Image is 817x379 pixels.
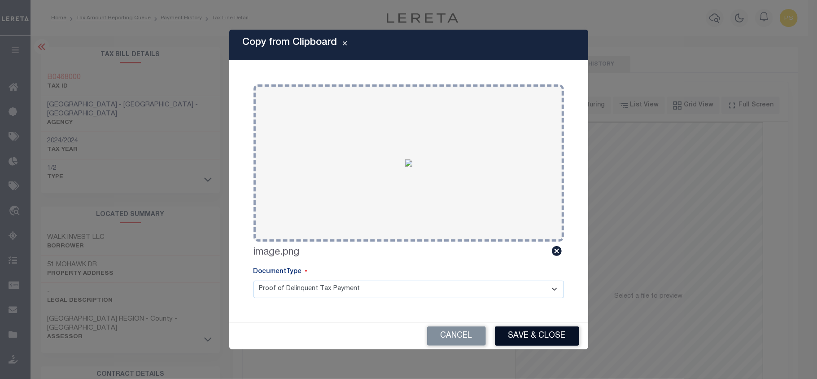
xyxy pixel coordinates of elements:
label: DocumentType [253,267,307,277]
img: 2adf6684-9afc-4b92-af19-f6d435d0592f [405,159,412,167]
button: Save & Close [495,326,579,346]
h5: Copy from Clipboard [243,37,337,48]
button: Close [337,40,353,50]
label: image.png [253,245,300,260]
button: Cancel [427,326,486,346]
